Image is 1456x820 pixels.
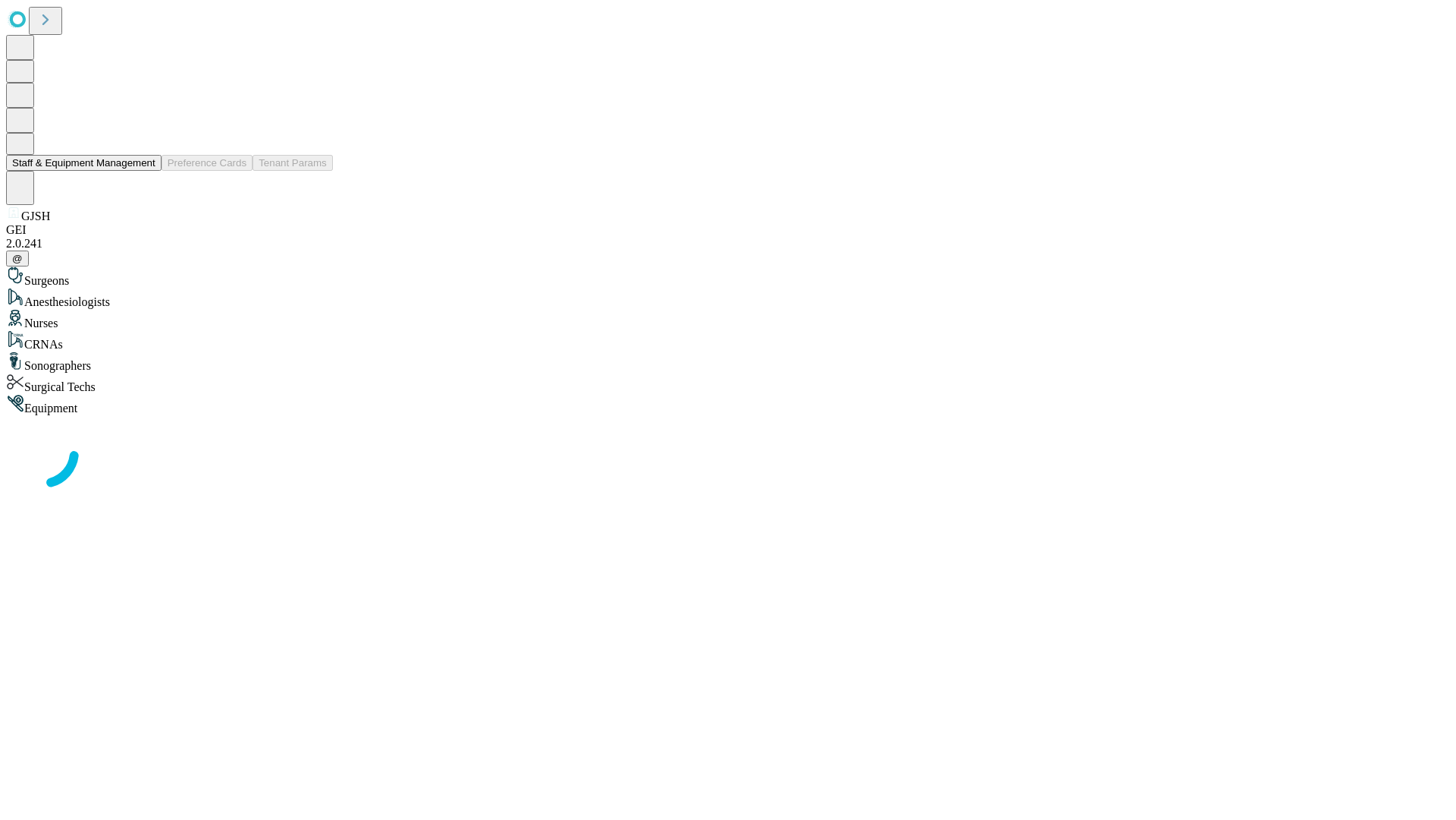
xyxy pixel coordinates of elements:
[6,330,1450,352] div: CRNAs
[21,210,50,222] span: GJSH
[6,352,1450,373] div: Sonographers
[6,394,1450,415] div: Equipment
[6,288,1450,309] div: Anesthesiologists
[6,237,1450,251] div: 2.0.241
[6,251,29,266] button: @
[6,155,162,171] button: Staff & Equipment Management
[6,223,1450,237] div: GEI
[6,266,1450,288] div: Surgeons
[12,253,23,264] span: @
[162,155,253,171] button: Preference Cards
[253,155,333,171] button: Tenant Params
[6,309,1450,330] div: Nurses
[6,373,1450,394] div: Surgical Techs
